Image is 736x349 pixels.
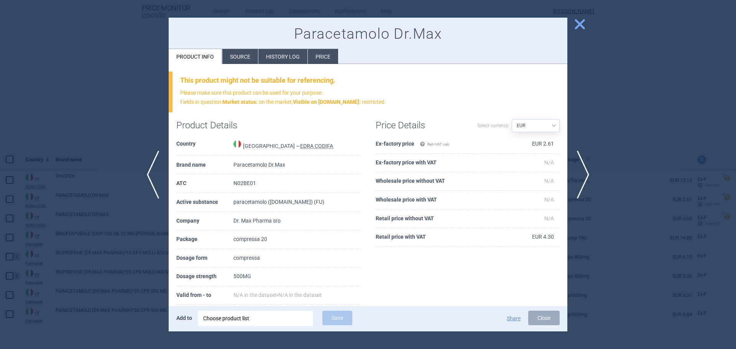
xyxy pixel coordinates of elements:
[544,159,554,165] span: N/A
[376,191,500,210] th: Wholesale price with VAT
[180,88,560,107] p: Please make sure this product can be used for your purpose. Fields in question: ,
[544,215,554,221] span: N/A
[300,143,333,149] abbr: EDRA CODIFA — Information system on drugs and health products published by Edra LSWR S.p.A.
[176,174,233,193] th: ATC
[233,135,360,156] td: [GEOGRAPHIC_DATA] —
[198,311,313,326] div: Choose product list
[376,154,500,172] th: Ex-factory price with VAT
[180,76,560,85] div: This product might not be suitable for referencing.
[233,305,360,323] td: Available
[376,135,500,154] th: Ex-factory price
[176,120,268,131] h1: Product Details
[376,210,500,228] th: Retail price without VAT
[233,230,360,249] td: compressa 20
[222,99,258,105] strong: Market status :
[222,99,292,105] span: on the market
[176,135,233,156] th: Country
[176,267,233,286] th: Dosage strength
[477,119,509,132] label: Select currency:
[176,249,233,268] th: Dosage form
[176,311,192,325] p: Add to
[233,292,277,298] span: N/A in the dataset
[203,311,307,326] div: Choose product list
[500,228,560,247] td: EUR 4.30
[376,228,500,247] th: Retail price with VAT
[376,172,500,191] th: Wholesale price without VAT
[544,197,554,203] span: N/A
[258,49,307,64] li: History log
[507,316,521,321] button: Share
[528,311,560,325] button: Close
[176,230,233,249] th: Package
[176,25,560,43] h1: Paracetamolo Dr.Max
[233,156,360,175] td: Paracetamolo Dr.Max
[169,49,222,64] li: Product info
[176,212,233,231] th: Company
[233,193,360,212] td: paracetamolo ([DOMAIN_NAME]) (FU)
[376,120,468,131] h1: Price Details
[500,135,560,154] td: EUR 2.61
[322,311,352,325] button: Save
[176,286,233,305] th: Valid from - to
[233,212,360,231] td: Dr. Max Pharma sro
[420,142,449,146] span: Ret+VAT calc
[233,267,360,286] td: 500MG
[308,49,338,64] li: Price
[233,174,360,193] td: N02BE01
[278,292,322,298] span: N/A in the dataset
[222,49,258,64] li: Source
[544,178,554,184] span: N/A
[176,305,233,323] th: Market supply
[233,140,241,148] img: Italy
[176,193,233,212] th: Active substance
[176,156,233,175] th: Brand name
[293,99,361,105] strong: Visible on [DOMAIN_NAME] :
[233,286,360,305] td: -
[293,99,384,105] span: restricted
[233,249,360,268] td: compressa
